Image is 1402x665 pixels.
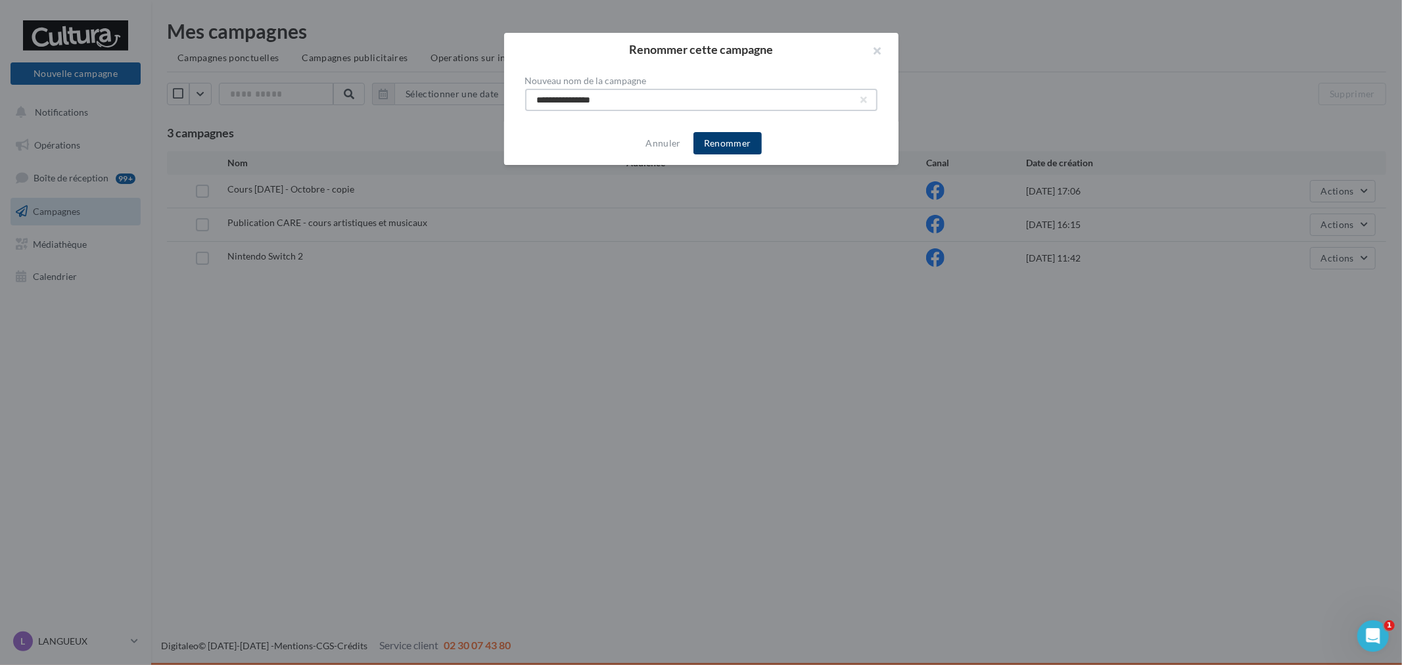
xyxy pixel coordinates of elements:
[525,76,877,85] label: Nouveau nom de la campagne
[1384,620,1395,631] span: 1
[693,132,762,154] button: Renommer
[1357,620,1389,652] iframe: Intercom live chat
[525,43,877,55] div: Renommer cette campagne
[640,135,686,151] button: Annuler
